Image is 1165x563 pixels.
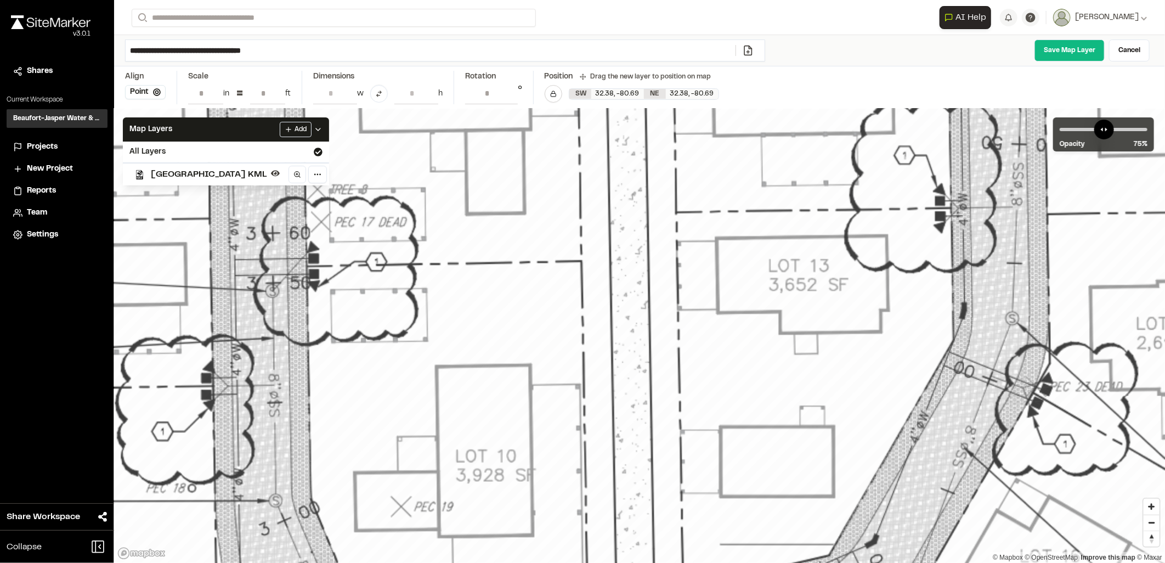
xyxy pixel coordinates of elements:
[1144,499,1160,515] button: Zoom in
[644,89,666,99] div: NE
[1109,40,1150,61] a: Cancel
[1134,139,1147,149] span: 75 %
[13,185,101,197] a: Reports
[591,89,644,99] div: 32.38 , -80.69
[569,89,719,99] div: SW 32.377302048637034, -80.69146398668207 | NE 32.37927346518289, -80.6879624869013
[13,141,101,153] a: Projects
[11,29,91,39] div: Oh geez...please don't...
[545,71,573,83] div: Position
[129,123,172,136] span: Map Layers
[1034,40,1105,61] a: Save Map Layer
[27,229,58,241] span: Settings
[940,6,996,29] div: Open AI Assistant
[27,141,58,153] span: Projects
[151,168,267,181] span: [GEOGRAPHIC_DATA] KML
[27,163,73,175] span: New Project
[1081,554,1135,561] a: Map feedback
[13,229,101,241] a: Settings
[11,15,91,29] img: rebrand.png
[955,11,986,24] span: AI Help
[13,163,101,175] a: New Project
[236,85,244,103] div: =
[666,89,719,99] div: 32.38 , -80.69
[13,114,101,123] h3: Beaufort-Jasper Water & Sewer Authority
[1053,9,1071,26] img: User
[1144,515,1160,531] button: Zoom out
[13,207,101,219] a: Team
[123,142,329,162] div: All Layers
[295,125,307,134] span: Add
[285,88,291,100] div: ft
[465,71,522,83] div: Rotation
[117,547,166,560] a: Mapbox logo
[269,167,282,180] button: Hide layer
[580,72,711,82] div: Drag the new layer to position on map
[1137,554,1162,561] a: Maxar
[135,170,144,179] img: kmz_black_icon64.png
[357,88,364,100] div: w
[188,71,208,83] div: Scale
[545,85,562,103] button: Lock Map Layer Position
[518,83,522,104] div: °
[223,88,229,100] div: in
[569,89,591,99] div: SW
[27,65,53,77] span: Shares
[289,166,306,183] a: Zoom to layer
[132,9,151,27] button: Search
[313,71,443,83] div: Dimensions
[438,88,443,100] div: h
[1144,531,1160,547] button: Reset bearing to north
[940,6,991,29] button: Open AI Assistant
[736,45,760,56] a: Add/Change File
[1025,554,1078,561] a: OpenStreetMap
[1060,139,1085,149] span: Opacity
[1075,12,1139,24] span: [PERSON_NAME]
[27,207,47,219] span: Team
[7,95,108,105] p: Current Workspace
[993,554,1023,561] a: Mapbox
[7,510,80,523] span: Share Workspace
[125,85,166,99] button: Point
[27,185,56,197] span: Reports
[7,541,42,554] span: Collapse
[13,65,101,77] a: Shares
[280,122,312,137] button: Add
[1053,9,1147,26] button: [PERSON_NAME]
[125,71,166,83] div: Align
